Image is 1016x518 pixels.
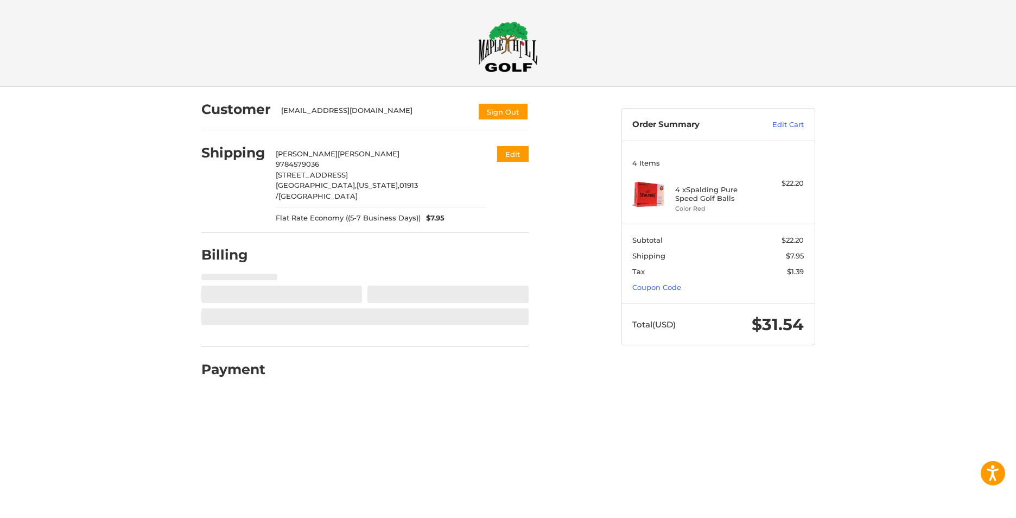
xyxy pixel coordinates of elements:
h2: Shipping [201,144,265,161]
span: [GEOGRAPHIC_DATA], [276,181,357,189]
span: [US_STATE], [357,181,399,189]
div: $22.20 [761,178,804,189]
h3: Order Summary [632,119,749,130]
span: 9784579036 [276,160,319,168]
span: Flat Rate Economy ((5-7 Business Days)) [276,213,421,224]
span: Shipping [632,251,665,260]
span: $31.54 [752,314,804,334]
span: $7.95 [421,213,444,224]
span: $1.39 [787,267,804,276]
h2: Payment [201,361,265,378]
span: $22.20 [782,236,804,244]
h4: 4 x Spalding Pure Speed Golf Balls [675,185,758,203]
h2: Customer [201,101,271,118]
span: 01913 / [276,181,418,200]
span: Total (USD) [632,319,676,330]
span: [PERSON_NAME] [338,149,399,158]
button: Sign Out [478,103,529,121]
a: Coupon Code [632,283,681,292]
li: Color Red [675,204,758,213]
iframe: Gorgias live chat messenger [11,471,129,507]
h2: Billing [201,247,265,263]
span: [STREET_ADDRESS] [276,170,348,179]
a: Edit Cart [749,119,804,130]
span: [GEOGRAPHIC_DATA] [278,192,358,200]
span: [PERSON_NAME] [276,149,338,158]
span: $7.95 [786,251,804,260]
img: Maple Hill Golf [478,21,538,72]
span: Subtotal [632,236,663,244]
div: [EMAIL_ADDRESS][DOMAIN_NAME] [281,105,467,121]
span: Tax [632,267,645,276]
button: Edit [497,146,529,162]
h3: 4 Items [632,159,804,167]
iframe: Google Customer Reviews [926,489,1016,518]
